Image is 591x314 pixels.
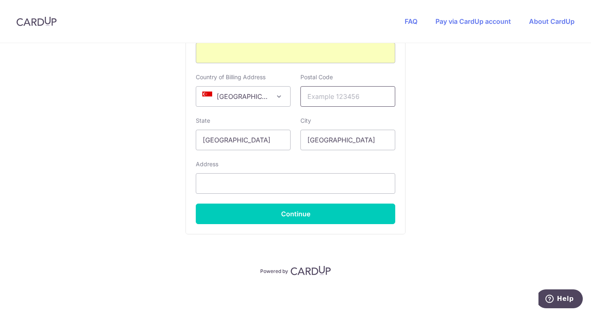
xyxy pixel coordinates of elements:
label: Postal Code [300,73,333,81]
img: CardUp [291,266,331,275]
span: Singapore [196,87,290,106]
a: FAQ [405,17,417,25]
span: Singapore [196,86,291,107]
a: Pay via CardUp account [435,17,511,25]
iframe: Opens a widget where you can find more information [538,289,583,310]
iframe: Secure card payment input frame [203,48,388,58]
label: City [300,117,311,125]
input: Example 123456 [300,86,395,107]
img: CardUp [16,16,57,26]
label: Address [196,160,218,168]
label: State [196,117,210,125]
a: About CardUp [529,17,575,25]
label: Country of Billing Address [196,73,266,81]
button: Continue [196,204,395,224]
p: Powered by [260,266,288,275]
